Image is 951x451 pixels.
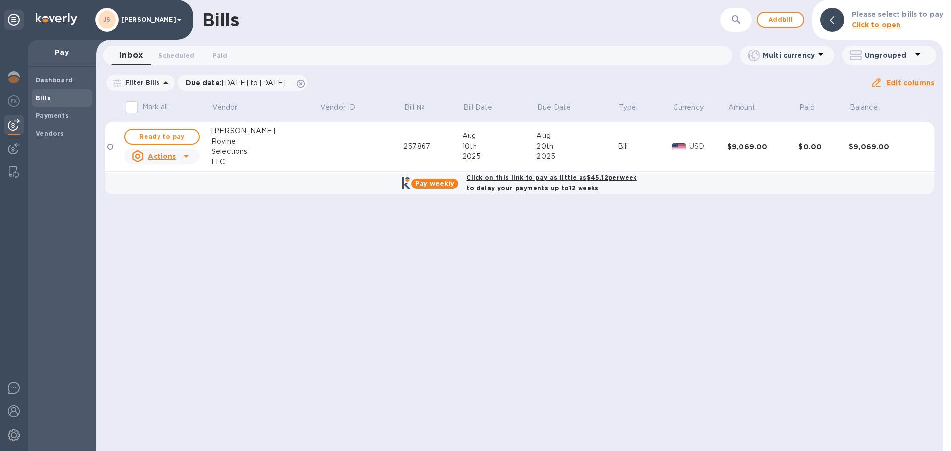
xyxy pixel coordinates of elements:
[536,151,618,162] div: 2025
[537,102,571,113] p: Due Date
[404,102,424,113] p: Bill №
[119,49,143,62] span: Inbox
[211,157,319,167] div: LLC
[672,143,686,150] img: USD
[4,10,24,30] div: Unpin categories
[850,102,878,113] p: Balance
[212,50,227,61] span: Paid
[36,76,73,84] b: Dashboard
[798,142,849,151] div: $0.00
[728,102,769,113] span: Amount
[728,102,756,113] p: Amount
[727,142,798,151] div: $9,069.00
[103,16,111,23] b: JS
[466,174,636,192] b: Click on this link to pay as little as $45.12 per week to delay your payments up to 12 weeks
[537,102,583,113] span: Due Date
[121,78,160,87] p: Filter Bills
[462,131,536,141] div: Aug
[36,94,51,101] b: Bills
[619,102,636,113] p: Type
[186,78,291,88] p: Due date :
[202,9,239,30] h1: Bills
[415,180,454,187] b: Pay weekly
[865,50,912,60] p: Ungrouped
[619,102,649,113] span: Type
[763,50,815,60] p: Multi currency
[849,142,921,151] div: $9,069.00
[211,147,319,157] div: Selections
[766,14,795,26] span: Add bill
[463,102,492,113] p: Bill Date
[462,141,536,151] div: 10th
[618,141,672,151] div: Bill
[8,95,20,107] img: Foreign exchange
[799,102,828,113] span: Paid
[36,13,77,25] img: Logo
[178,75,308,91] div: Due date:[DATE] to [DATE]
[36,48,88,57] p: Pay
[158,50,194,61] span: Scheduled
[689,141,727,151] p: USD
[222,79,286,87] span: [DATE] to [DATE]
[211,126,319,136] div: [PERSON_NAME]
[320,102,368,113] span: Vendor ID
[852,10,943,18] b: Please select bills to pay
[799,102,815,113] p: Paid
[850,102,891,113] span: Balance
[211,136,319,147] div: Rovine
[320,102,355,113] p: Vendor ID
[673,102,704,113] p: Currency
[404,102,437,113] span: Bill №
[36,112,69,119] b: Payments
[536,141,618,151] div: 20th
[148,152,176,160] u: Actions
[212,102,238,113] p: Vendor
[121,16,171,23] p: [PERSON_NAME]
[852,21,901,29] b: Click to open
[886,79,934,87] u: Edit columns
[536,131,618,141] div: Aug
[403,141,462,151] div: 257867
[212,102,251,113] span: Vendor
[124,129,200,145] button: Ready to pay
[133,131,191,143] span: Ready to pay
[463,102,505,113] span: Bill Date
[462,151,536,162] div: 2025
[757,12,804,28] button: Addbill
[36,130,64,137] b: Vendors
[142,102,168,112] p: Mark all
